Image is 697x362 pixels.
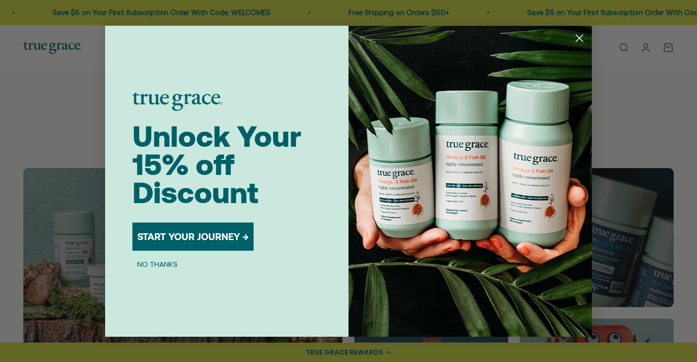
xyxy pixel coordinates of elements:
[571,30,588,47] button: Close dialog
[132,223,254,251] button: START YOUR JOURNEY →
[132,92,222,111] img: logo placeholder
[132,259,183,270] button: NO THANKS
[348,26,592,337] img: 098727d5-50f8-4f9b-9554-844bb8da1403.jpeg
[132,120,301,209] span: Unlock Your 15% off Discount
